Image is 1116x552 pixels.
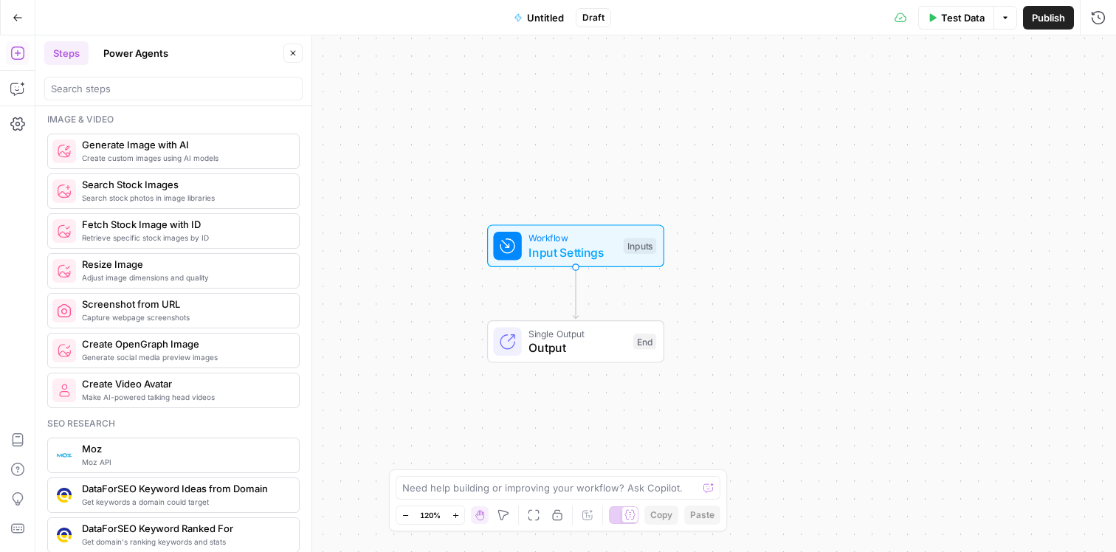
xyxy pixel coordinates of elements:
[82,297,287,311] span: Screenshot from URL
[57,488,72,503] img: qj0lddqgokrswkyaqb1p9cmo0sp5
[918,6,993,30] button: Test Data
[505,6,573,30] button: Untitled
[57,383,72,398] img: rmejigl5z5mwnxpjlfq225817r45
[82,177,287,192] span: Search Stock Images
[82,481,287,496] span: DataForSEO Keyword Ideas from Domain
[1023,6,1074,30] button: Publish
[82,521,287,536] span: DataForSEO Keyword Ranked For
[420,509,441,521] span: 120%
[82,536,287,548] span: Get domain's ranking keywords and stats
[82,152,287,164] span: Create custom images using AI models
[438,224,713,267] div: WorkflowInput SettingsInputs
[82,137,287,152] span: Generate Image with AI
[528,231,616,245] span: Workflow
[633,334,656,350] div: End
[438,320,713,363] div: Single OutputOutputEnd
[528,244,616,261] span: Input Settings
[528,339,626,356] span: Output
[47,417,300,430] div: Seo research
[1032,10,1065,25] span: Publish
[82,192,287,204] span: Search stock photos in image libraries
[44,41,89,65] button: Steps
[82,391,287,403] span: Make AI-powered talking head videos
[82,272,287,283] span: Adjust image dimensions and quality
[690,508,714,522] span: Paste
[82,257,287,272] span: Resize Image
[528,326,626,340] span: Single Output
[650,508,672,522] span: Copy
[573,267,578,319] g: Edge from start to end
[684,506,720,525] button: Paste
[624,238,656,254] div: Inputs
[51,81,296,96] input: Search steps
[82,217,287,232] span: Fetch Stock Image with ID
[82,232,287,244] span: Retrieve specific stock images by ID
[82,311,287,323] span: Capture webpage screenshots
[82,441,287,456] span: Moz
[582,11,604,24] span: Draft
[47,113,300,126] div: Image & video
[57,528,72,542] img: 3iojl28do7crl10hh26nxau20pae
[82,351,287,363] span: Generate social media preview images
[94,41,177,65] button: Power Agents
[57,343,72,358] img: pyizt6wx4h99f5rkgufsmugliyey
[82,337,287,351] span: Create OpenGraph Image
[82,376,287,391] span: Create Video Avatar
[644,506,678,525] button: Copy
[941,10,985,25] span: Test Data
[82,456,287,468] span: Moz API
[82,496,287,508] span: Get keywords a domain could target
[527,10,564,25] span: Untitled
